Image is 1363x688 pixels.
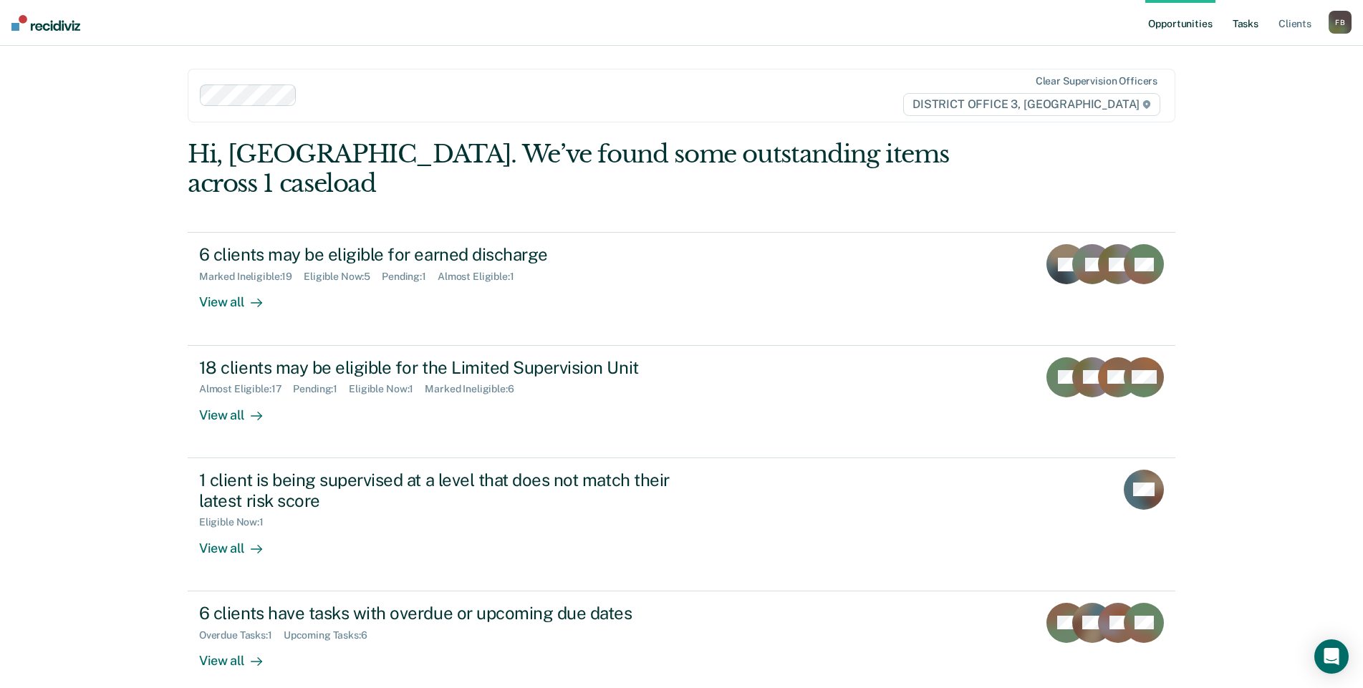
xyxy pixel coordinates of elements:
div: 1 client is being supervised at a level that does not match their latest risk score [199,470,702,511]
div: Marked Ineligible : 6 [425,383,525,395]
div: F B [1329,11,1352,34]
span: DISTRICT OFFICE 3, [GEOGRAPHIC_DATA] [903,93,1160,116]
img: Recidiviz [11,15,80,31]
div: View all [199,283,279,311]
div: 6 clients have tasks with overdue or upcoming due dates [199,603,702,624]
div: Upcoming Tasks : 6 [284,629,379,641]
div: Eligible Now : 1 [349,383,425,395]
div: Pending : 1 [293,383,349,395]
div: Marked Ineligible : 19 [199,271,304,283]
a: 6 clients may be eligible for earned dischargeMarked Ineligible:19Eligible Now:5Pending:1Almost E... [188,232,1175,345]
div: 6 clients may be eligible for earned discharge [199,244,702,265]
div: Open Intercom Messenger [1314,639,1349,674]
div: 18 clients may be eligible for the Limited Supervision Unit [199,357,702,378]
div: Clear supervision officers [1036,75,1157,87]
div: Eligible Now : 5 [304,271,382,283]
div: Hi, [GEOGRAPHIC_DATA]. We’ve found some outstanding items across 1 caseload [188,140,978,198]
div: View all [199,641,279,669]
div: View all [199,528,279,556]
a: 1 client is being supervised at a level that does not match their latest risk scoreEligible Now:1... [188,458,1175,591]
a: 18 clients may be eligible for the Limited Supervision UnitAlmost Eligible:17Pending:1Eligible No... [188,346,1175,458]
div: Almost Eligible : 1 [438,271,526,283]
div: Overdue Tasks : 1 [199,629,284,641]
div: Almost Eligible : 17 [199,383,294,395]
div: View all [199,395,279,423]
button: FB [1329,11,1352,34]
div: Pending : 1 [382,271,438,283]
div: Eligible Now : 1 [199,516,275,528]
